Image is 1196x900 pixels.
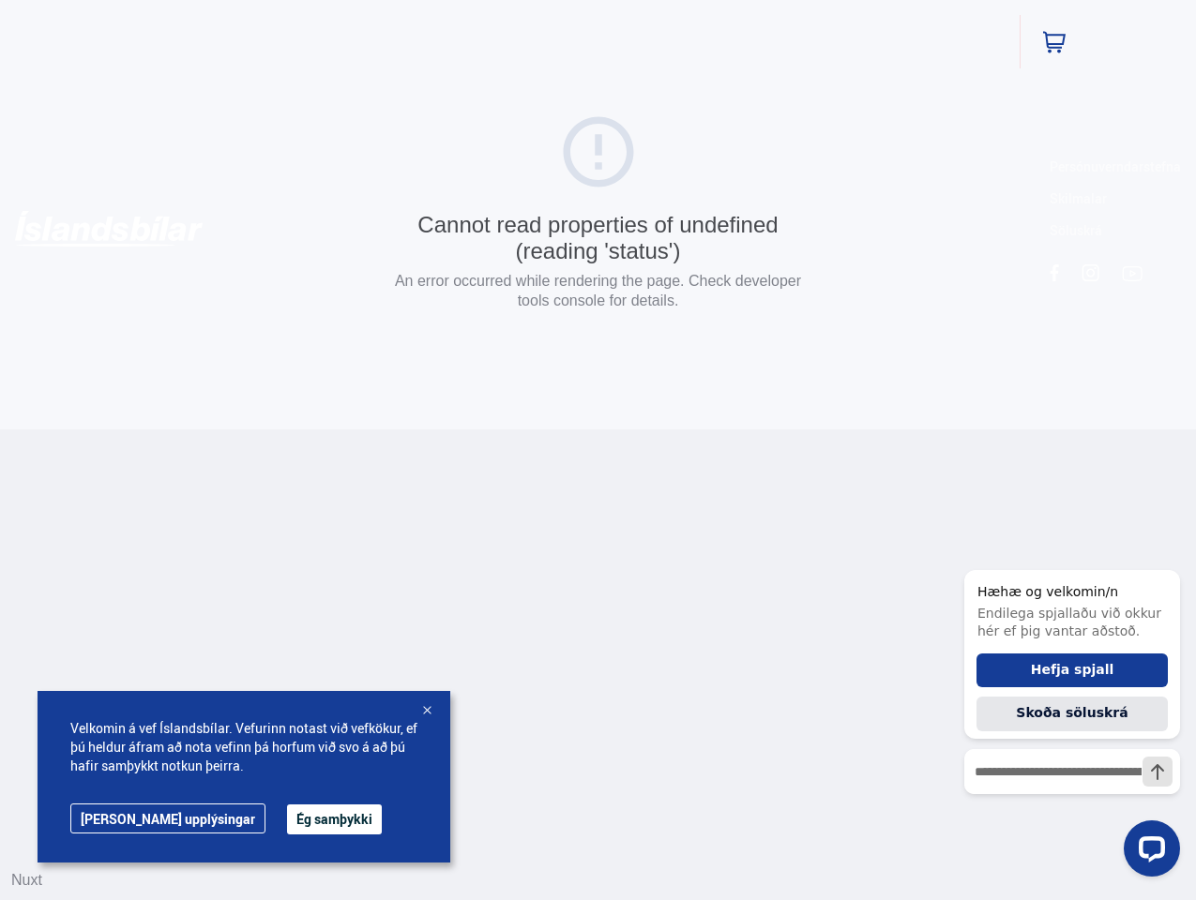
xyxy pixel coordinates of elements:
span: Velkomin á vef Íslandsbílar. Vefurinn notast við vefkökur, ef þú heldur áfram að nota vefinn þá h... [70,719,417,775]
p: An error occurred while rendering the page. Check developer tools console for details. [387,271,810,310]
a: Söluskrá [1050,221,1102,239]
button: Ég samþykki [287,804,382,834]
div: Cannot read properties of undefined (reading 'status') [387,212,810,263]
iframe: LiveChat chat widget [949,535,1188,892]
a: Nuxt [11,872,42,888]
a: Skilmalar [1050,189,1107,207]
a: Persónuverndarstefna [1050,157,1181,175]
a: [PERSON_NAME] upplýsingar [70,803,265,833]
